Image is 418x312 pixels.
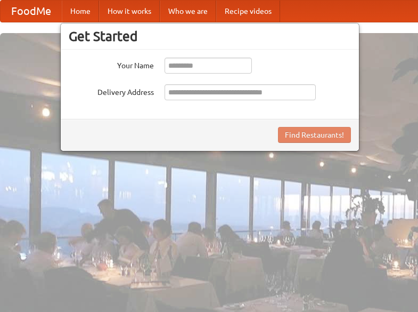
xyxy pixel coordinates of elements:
[99,1,160,22] a: How it works
[62,1,99,22] a: Home
[216,1,280,22] a: Recipe videos
[69,28,351,44] h3: Get Started
[278,127,351,143] button: Find Restaurants!
[160,1,216,22] a: Who we are
[1,1,62,22] a: FoodMe
[69,84,154,98] label: Delivery Address
[69,58,154,71] label: Your Name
